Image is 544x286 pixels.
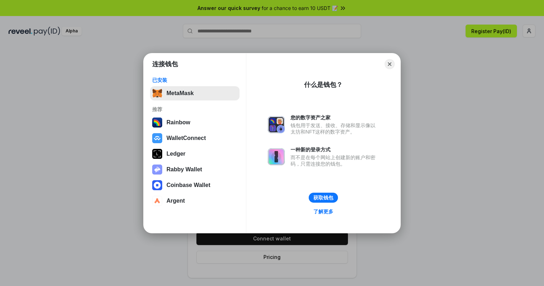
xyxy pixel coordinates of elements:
img: svg+xml,%3Csvg%20fill%3D%22none%22%20height%3D%2233%22%20viewBox%3D%220%200%2035%2033%22%20width%... [152,88,162,98]
img: svg+xml,%3Csvg%20xmlns%3D%22http%3A%2F%2Fwww.w3.org%2F2000%2Fsvg%22%20fill%3D%22none%22%20viewBox... [152,165,162,175]
div: 而不是在每个网站上创建新的账户和密码，只需连接您的钱包。 [291,154,379,167]
button: MetaMask [150,86,240,100]
div: MetaMask [166,90,194,97]
button: 获取钱包 [309,193,338,203]
div: Argent [166,198,185,204]
button: Rainbow [150,115,240,130]
div: Rabby Wallet [166,166,202,173]
img: svg+xml,%3Csvg%20width%3D%2228%22%20height%3D%2228%22%20viewBox%3D%220%200%2028%2028%22%20fill%3D... [152,133,162,143]
button: WalletConnect [150,131,240,145]
img: svg+xml,%3Csvg%20width%3D%22120%22%20height%3D%22120%22%20viewBox%3D%220%200%20120%20120%22%20fil... [152,118,162,128]
div: Rainbow [166,119,190,126]
div: 已安装 [152,77,237,83]
img: svg+xml,%3Csvg%20width%3D%2228%22%20height%3D%2228%22%20viewBox%3D%220%200%2028%2028%22%20fill%3D... [152,196,162,206]
div: 钱包用于发送、接收、存储和显示像以太坊和NFT这样的数字资产。 [291,122,379,135]
div: 您的数字资产之家 [291,114,379,121]
img: svg+xml,%3Csvg%20xmlns%3D%22http%3A%2F%2Fwww.w3.org%2F2000%2Fsvg%22%20fill%3D%22none%22%20viewBox... [268,148,285,165]
button: Close [385,59,395,69]
button: Rabby Wallet [150,162,240,177]
div: WalletConnect [166,135,206,141]
div: Ledger [166,151,185,157]
img: svg+xml,%3Csvg%20width%3D%2228%22%20height%3D%2228%22%20viewBox%3D%220%200%2028%2028%22%20fill%3D... [152,180,162,190]
button: Ledger [150,147,240,161]
div: Coinbase Wallet [166,182,210,188]
div: 一种新的登录方式 [291,146,379,153]
button: Coinbase Wallet [150,178,240,192]
div: 获取钱包 [313,194,333,201]
div: 推荐 [152,106,237,113]
img: svg+xml,%3Csvg%20xmlns%3D%22http%3A%2F%2Fwww.w3.org%2F2000%2Fsvg%22%20fill%3D%22none%22%20viewBox... [268,116,285,133]
button: Argent [150,194,240,208]
div: 了解更多 [313,208,333,215]
h1: 连接钱包 [152,60,178,68]
div: 什么是钱包？ [304,80,343,89]
a: 了解更多 [309,207,338,216]
img: svg+xml,%3Csvg%20xmlns%3D%22http%3A%2F%2Fwww.w3.org%2F2000%2Fsvg%22%20width%3D%2228%22%20height%3... [152,149,162,159]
